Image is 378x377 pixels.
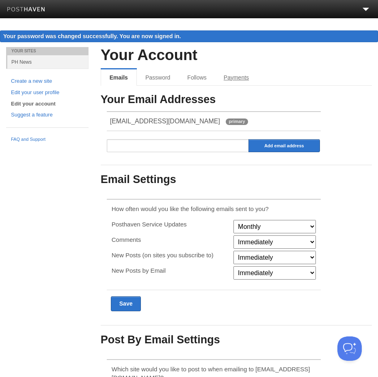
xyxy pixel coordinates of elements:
[110,118,220,125] span: [EMAIL_ADDRESS][DOMAIN_NAME]
[112,251,229,259] p: New Posts (on sites you subscribe to)
[179,69,215,86] a: Follows
[11,136,84,143] a: FAQ and Support
[137,69,179,86] a: Password
[7,7,45,13] img: Posthaven-bar
[11,111,84,119] a: Suggest a feature
[248,139,320,152] input: Add email address
[226,118,248,125] span: primary
[7,55,89,69] a: PH News
[337,336,362,361] iframe: Help Scout Beacon - Open
[112,266,229,275] p: New Posts by Email
[111,296,141,311] input: Save
[101,94,372,106] h3: Your Email Addresses
[112,220,229,228] p: Posthaven Service Updates
[6,47,89,55] li: Your Sites
[101,174,372,186] h3: Email Settings
[11,100,84,108] a: Edit your account
[215,69,257,86] a: Payments
[101,69,137,86] a: Emails
[11,88,84,97] a: Edit your user profile
[101,47,372,64] h2: Your Account
[11,77,84,86] a: Create a new site
[112,235,229,244] p: Comments
[101,334,372,346] h3: Post By Email Settings
[112,205,316,213] p: How often would you like the following emails sent to you?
